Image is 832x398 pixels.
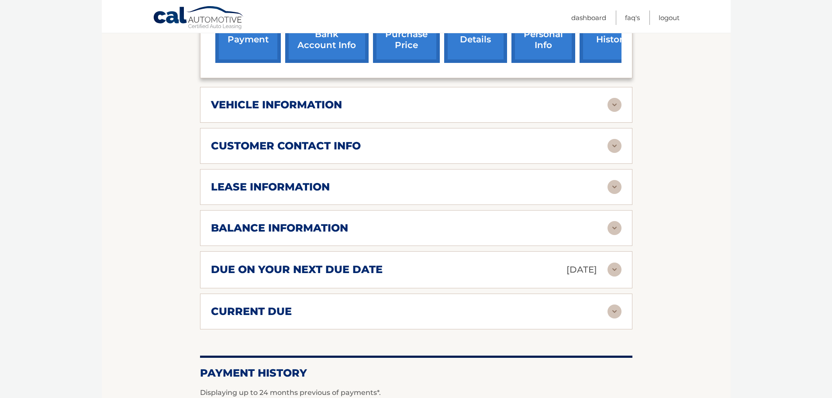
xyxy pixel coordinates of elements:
h2: Payment History [200,367,632,380]
p: Displaying up to 24 months previous of payments*. [200,388,632,398]
img: accordion-rest.svg [608,305,621,318]
a: Add/Remove bank account info [285,6,369,63]
h2: due on your next due date [211,263,383,276]
img: accordion-rest.svg [608,263,621,277]
a: payment history [580,6,645,63]
a: make a payment [215,6,281,63]
h2: balance information [211,221,348,235]
img: accordion-rest.svg [608,221,621,235]
a: Dashboard [571,10,606,25]
a: Cal Automotive [153,6,245,31]
h2: vehicle information [211,98,342,111]
h2: current due [211,305,292,318]
img: accordion-rest.svg [608,139,621,153]
a: request purchase price [373,6,440,63]
a: account details [444,6,507,63]
p: [DATE] [566,262,597,277]
a: Logout [659,10,680,25]
a: FAQ's [625,10,640,25]
h2: lease information [211,180,330,194]
img: accordion-rest.svg [608,98,621,112]
img: accordion-rest.svg [608,180,621,194]
a: update personal info [511,6,575,63]
h2: customer contact info [211,139,361,152]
